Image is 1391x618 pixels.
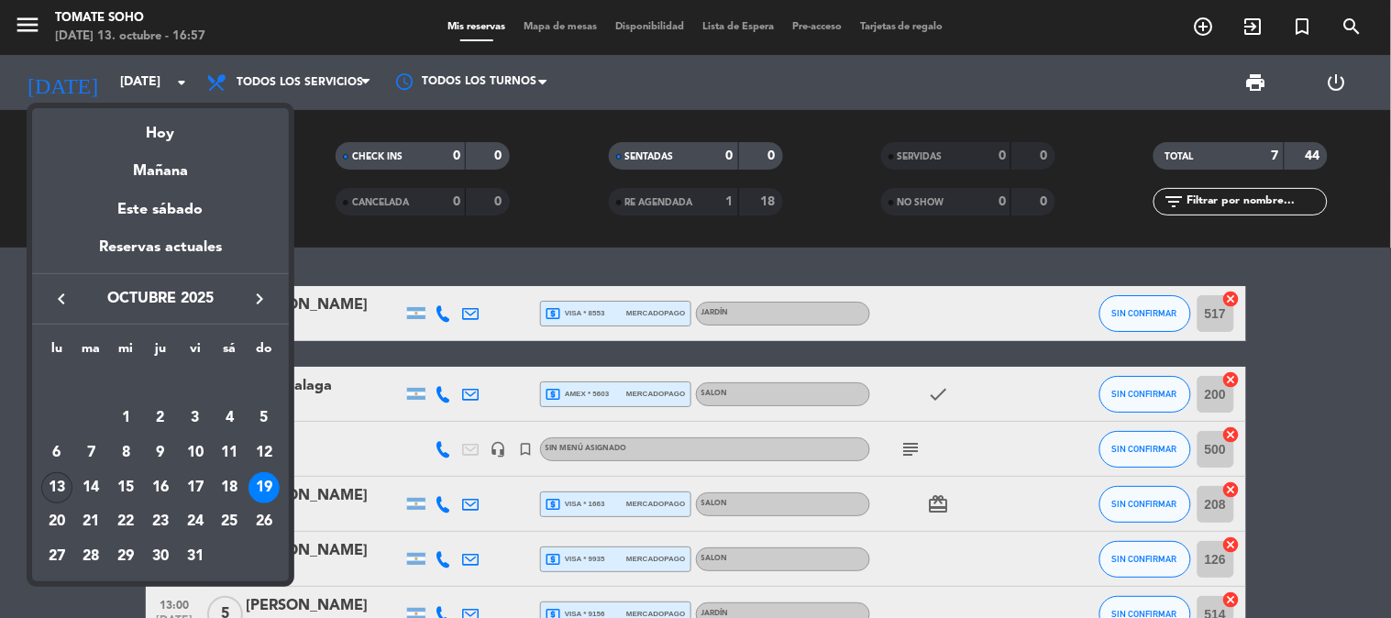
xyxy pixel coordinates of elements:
[178,539,213,574] td: 31 de octubre de 2025
[32,236,289,273] div: Reservas actuales
[39,367,282,402] td: OCT.
[247,504,282,539] td: 26 de octubre de 2025
[145,472,176,503] div: 16
[143,470,178,505] td: 16 de octubre de 2025
[110,541,141,572] div: 29
[32,108,289,146] div: Hoy
[41,437,72,469] div: 6
[180,506,211,537] div: 24
[247,401,282,436] td: 5 de octubre de 2025
[213,401,248,436] td: 4 de octubre de 2025
[45,287,78,311] button: keyboard_arrow_left
[145,403,176,434] div: 2
[108,470,143,505] td: 15 de octubre de 2025
[145,437,176,469] div: 9
[41,506,72,537] div: 20
[248,437,280,469] div: 12
[41,541,72,572] div: 27
[32,184,289,236] div: Este sábado
[248,506,280,537] div: 26
[178,338,213,367] th: viernes
[180,472,211,503] div: 17
[247,470,282,505] td: 19 de octubre de 2025
[50,288,72,310] i: keyboard_arrow_left
[214,403,245,434] div: 4
[248,403,280,434] div: 5
[180,541,211,572] div: 31
[248,288,270,310] i: keyboard_arrow_right
[108,504,143,539] td: 22 de octubre de 2025
[247,436,282,470] td: 12 de octubre de 2025
[74,338,109,367] th: martes
[143,338,178,367] th: jueves
[180,403,211,434] div: 3
[39,436,74,470] td: 6 de octubre de 2025
[178,504,213,539] td: 24 de octubre de 2025
[110,472,141,503] div: 15
[74,436,109,470] td: 7 de octubre de 2025
[110,437,141,469] div: 8
[76,506,107,537] div: 21
[39,470,74,505] td: 13 de octubre de 2025
[213,470,248,505] td: 18 de octubre de 2025
[243,287,276,311] button: keyboard_arrow_right
[178,401,213,436] td: 3 de octubre de 2025
[213,504,248,539] td: 25 de octubre de 2025
[39,504,74,539] td: 20 de octubre de 2025
[143,436,178,470] td: 9 de octubre de 2025
[213,436,248,470] td: 11 de octubre de 2025
[110,506,141,537] div: 22
[248,472,280,503] div: 19
[108,539,143,574] td: 29 de octubre de 2025
[74,470,109,505] td: 14 de octubre de 2025
[214,506,245,537] div: 25
[108,401,143,436] td: 1 de octubre de 2025
[78,287,243,311] span: octubre 2025
[39,539,74,574] td: 27 de octubre de 2025
[110,403,141,434] div: 1
[108,436,143,470] td: 8 de octubre de 2025
[213,338,248,367] th: sábado
[76,437,107,469] div: 7
[143,504,178,539] td: 23 de octubre de 2025
[178,470,213,505] td: 17 de octubre de 2025
[76,472,107,503] div: 14
[74,539,109,574] td: 28 de octubre de 2025
[41,472,72,503] div: 13
[76,541,107,572] div: 28
[178,436,213,470] td: 10 de octubre de 2025
[247,338,282,367] th: domingo
[143,401,178,436] td: 2 de octubre de 2025
[108,338,143,367] th: miércoles
[214,472,245,503] div: 18
[143,539,178,574] td: 30 de octubre de 2025
[214,437,245,469] div: 11
[145,506,176,537] div: 23
[39,338,74,367] th: lunes
[32,146,289,183] div: Mañana
[74,504,109,539] td: 21 de octubre de 2025
[180,437,211,469] div: 10
[145,541,176,572] div: 30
